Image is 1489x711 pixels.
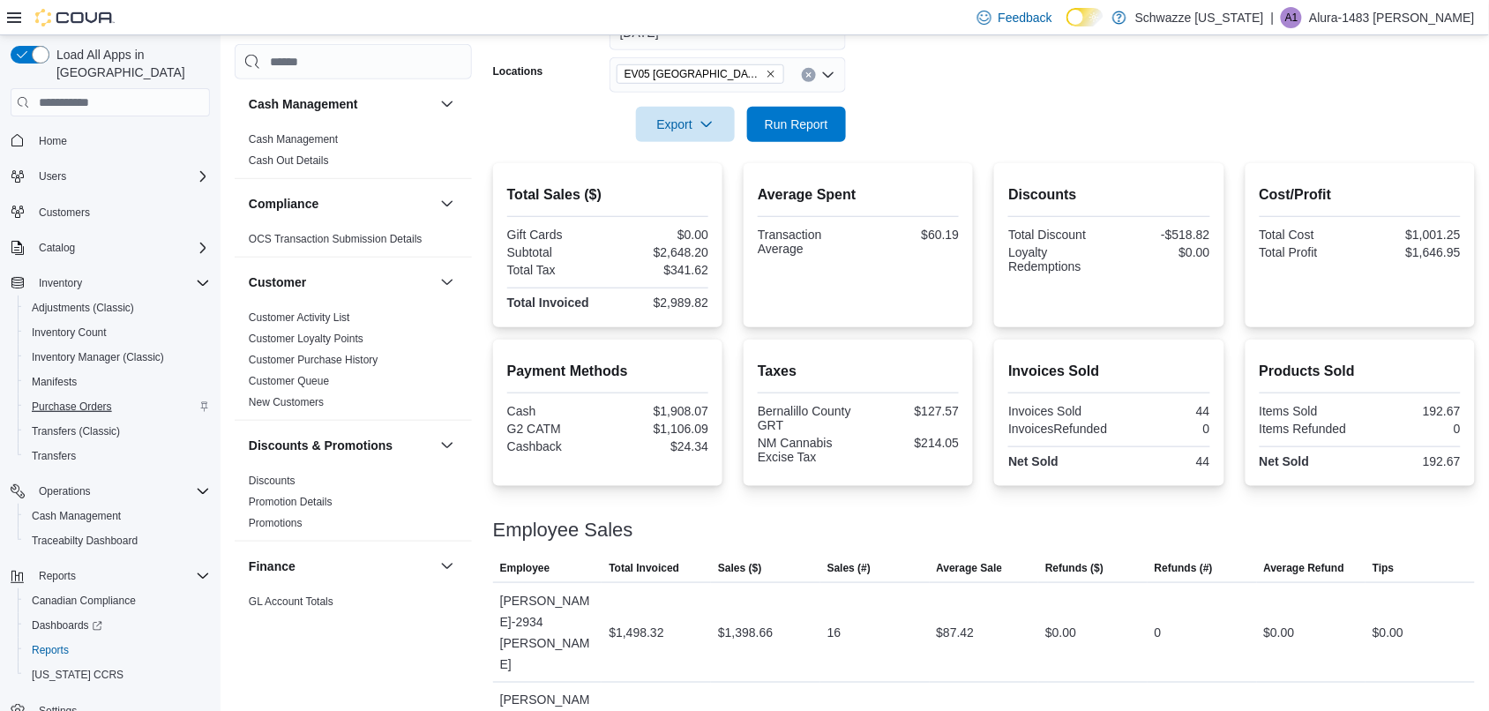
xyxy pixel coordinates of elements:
span: Inventory Count [32,326,107,340]
div: G2 CATM [507,422,604,436]
div: $127.57 [862,404,959,418]
h2: Invoices Sold [1008,361,1209,382]
a: Inventory Count [25,322,114,343]
div: Loyalty Redemptions [1008,245,1105,273]
a: Home [32,131,74,152]
button: Customers [4,199,217,225]
label: Locations [493,64,543,79]
span: Manifests [32,375,77,389]
a: GL Account Totals [249,595,333,608]
button: Discounts & Promotions [249,437,433,454]
a: [US_STATE] CCRS [25,664,131,685]
span: Catalog [39,241,75,255]
button: Adjustments (Classic) [18,296,217,320]
div: $2,989.82 [611,296,708,310]
button: Home [4,127,217,153]
button: Catalog [32,237,82,258]
div: Finance [235,591,472,640]
span: Users [32,166,210,187]
span: Transfers [32,449,76,463]
button: Open list of options [821,68,835,82]
div: Transaction Average [758,228,855,256]
div: Invoices Sold [1008,404,1105,418]
h3: Employee Sales [493,520,633,541]
a: OCS Transaction Submission Details [249,233,423,245]
div: Compliance [235,228,472,257]
a: Promotion Details [249,496,333,508]
a: Canadian Compliance [25,590,143,611]
a: Transfers (Classic) [25,421,127,442]
span: Customers [32,201,210,223]
button: Reports [32,565,83,587]
div: Total Cost [1260,228,1357,242]
span: Dark Mode [1066,26,1067,27]
h2: Average Spent [758,184,959,206]
div: 0 [1114,422,1209,436]
span: Average Refund [1264,561,1345,575]
a: Adjustments (Classic) [25,297,141,318]
span: Adjustments (Classic) [32,301,134,315]
div: 0 [1364,422,1461,436]
a: New Customers [249,396,324,408]
span: Traceabilty Dashboard [25,530,210,551]
button: Cash Management [437,94,458,115]
button: Reports [4,564,217,588]
div: $1,001.25 [1364,228,1461,242]
div: Subtotal [507,245,604,259]
span: Transfers (Classic) [32,424,120,438]
a: Transfers [25,445,83,467]
span: Inventory [39,276,82,290]
h2: Discounts [1008,184,1209,206]
button: Catalog [4,236,217,260]
div: $1,398.66 [718,622,773,643]
span: A1 [1285,7,1298,28]
strong: Total Invoiced [507,296,589,310]
span: Cash Management [32,509,121,523]
button: Users [32,166,73,187]
a: Cash Management [249,133,338,146]
span: Home [39,134,67,148]
div: 0 [1155,622,1162,643]
div: $1,106.09 [611,422,708,436]
div: $341.62 [611,263,708,277]
span: Feedback [999,9,1052,26]
span: Total Invoiced [609,561,679,575]
div: Items Refunded [1260,422,1357,436]
span: Discounts [249,474,296,488]
h2: Products Sold [1260,361,1461,382]
div: Total Discount [1008,228,1105,242]
p: | [1271,7,1275,28]
a: Manifests [25,371,84,393]
span: Employee [500,561,550,575]
div: $1,908.07 [611,404,708,418]
span: Export [647,107,724,142]
span: Cash Management [25,505,210,527]
div: Bernalillo County GRT [758,404,855,432]
span: Canadian Compliance [25,590,210,611]
span: Load All Apps in [GEOGRAPHIC_DATA] [49,46,210,81]
div: -$518.82 [1113,228,1210,242]
span: Purchase Orders [25,396,210,417]
span: Promotion Details [249,495,333,509]
div: $0.00 [1113,245,1210,259]
a: Customer Queue [249,375,329,387]
a: Cash Out Details [249,154,329,167]
span: Refunds ($) [1045,561,1104,575]
span: Reports [32,643,69,657]
a: Customer Purchase History [249,354,378,366]
span: Canadian Compliance [32,594,136,608]
button: Manifests [18,370,217,394]
span: OCS Transaction Submission Details [249,232,423,246]
div: $1,498.32 [609,622,663,643]
div: Alura-1483 Montano-Saiz [1281,7,1302,28]
div: $214.05 [862,436,959,450]
span: Customers [39,206,90,220]
span: Average Sale [937,561,1003,575]
div: $0.00 [1373,622,1403,643]
button: Traceabilty Dashboard [18,528,217,553]
a: Dashboards [25,615,109,636]
div: 16 [827,622,842,643]
a: Customer Activity List [249,311,350,324]
div: Cashback [507,439,604,453]
h3: Cash Management [249,95,358,113]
